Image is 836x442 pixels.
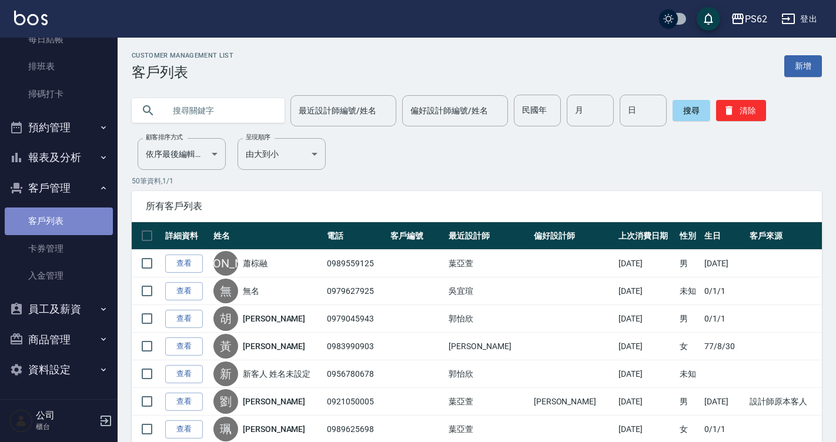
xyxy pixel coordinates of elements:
[701,277,747,305] td: 0/1/1
[5,324,113,355] button: 商品管理
[616,305,677,333] td: [DATE]
[5,173,113,203] button: 客戶管理
[5,354,113,385] button: 資料設定
[531,388,616,416] td: [PERSON_NAME]
[701,388,747,416] td: [DATE]
[5,207,113,235] a: 客戶列表
[165,282,203,300] a: 查看
[210,222,324,250] th: 姓名
[677,250,701,277] td: 男
[324,305,387,333] td: 0979045943
[677,305,701,333] td: 男
[132,176,822,186] p: 50 筆資料, 1 / 1
[446,333,530,360] td: [PERSON_NAME]
[5,235,113,262] a: 卡券管理
[324,388,387,416] td: 0921050005
[213,417,238,441] div: 珮
[146,133,183,142] label: 顧客排序方式
[243,396,305,407] a: [PERSON_NAME]
[701,250,747,277] td: [DATE]
[324,360,387,388] td: 0956780678
[726,7,772,31] button: PS62
[213,251,238,276] div: [PERSON_NAME]
[747,222,822,250] th: 客戶來源
[697,7,720,31] button: save
[5,294,113,324] button: 員工及薪資
[5,112,113,143] button: 預約管理
[446,250,530,277] td: 葉亞萱
[9,409,33,433] img: Person
[213,389,238,414] div: 劉
[446,388,530,416] td: 葉亞萱
[677,222,701,250] th: 性別
[777,8,822,30] button: 登出
[446,222,530,250] th: 最近設計師
[324,250,387,277] td: 0989559125
[165,393,203,411] a: 查看
[132,64,233,81] h3: 客戶列表
[784,55,822,77] a: 新增
[5,26,113,53] a: 每日結帳
[138,138,226,170] div: 依序最後編輯時間
[146,200,808,212] span: 所有客戶列表
[616,277,677,305] td: [DATE]
[701,333,747,360] td: 77/8/30
[387,222,446,250] th: 客戶編號
[745,12,767,26] div: PS62
[324,333,387,360] td: 0983990903
[213,334,238,359] div: 黃
[5,81,113,108] a: 掃碼打卡
[616,333,677,360] td: [DATE]
[243,313,305,324] a: [PERSON_NAME]
[165,255,203,273] a: 查看
[701,305,747,333] td: 0/1/1
[324,277,387,305] td: 0979627925
[243,257,267,269] a: 蕭棕融
[162,222,210,250] th: 詳細資料
[243,340,305,352] a: [PERSON_NAME]
[243,368,310,380] a: 新客人 姓名未設定
[14,11,48,25] img: Logo
[165,95,275,126] input: 搜尋關鍵字
[243,285,259,297] a: 無名
[165,420,203,438] a: 查看
[213,361,238,386] div: 新
[36,421,96,432] p: 櫃台
[324,222,387,250] th: 電話
[36,410,96,421] h5: 公司
[531,222,616,250] th: 偏好設計師
[616,360,677,388] td: [DATE]
[673,100,710,121] button: 搜尋
[213,306,238,331] div: 胡
[677,333,701,360] td: 女
[716,100,766,121] button: 清除
[165,310,203,328] a: 查看
[701,222,747,250] th: 生日
[677,388,701,416] td: 男
[5,262,113,289] a: 入金管理
[747,388,822,416] td: 設計師原本客人
[5,53,113,80] a: 排班表
[446,305,530,333] td: 郭怡欣
[677,360,701,388] td: 未知
[446,277,530,305] td: 吳宜瑄
[616,222,677,250] th: 上次消費日期
[132,52,233,59] h2: Customer Management List
[616,388,677,416] td: [DATE]
[165,337,203,356] a: 查看
[246,133,270,142] label: 呈現順序
[446,360,530,388] td: 郭怡欣
[165,365,203,383] a: 查看
[243,423,305,435] a: [PERSON_NAME]
[238,138,326,170] div: 由大到小
[616,250,677,277] td: [DATE]
[213,279,238,303] div: 無
[677,277,701,305] td: 未知
[5,142,113,173] button: 報表及分析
